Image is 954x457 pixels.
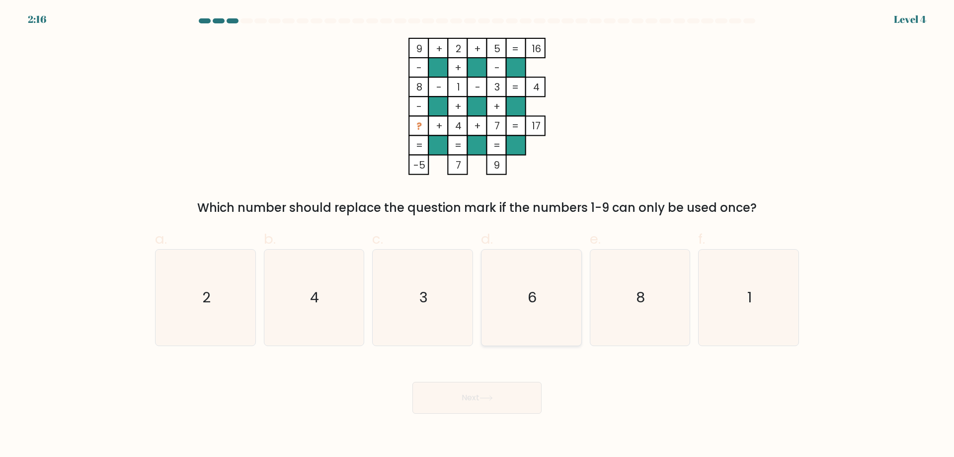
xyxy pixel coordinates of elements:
[155,229,167,249] span: a.
[698,229,705,249] span: f.
[372,229,383,249] span: c.
[475,80,480,94] tspan: -
[456,158,461,172] tspan: 7
[474,42,481,56] tspan: +
[747,287,752,307] text: 1
[494,61,500,75] tspan: -
[512,42,519,56] tspan: =
[455,99,462,113] tspan: +
[436,119,443,133] tspan: +
[532,119,541,133] tspan: 17
[413,158,425,172] tspan: -5
[481,229,493,249] span: d.
[493,99,500,113] tspan: +
[436,42,443,56] tspan: +
[894,12,926,27] div: Level 4
[494,158,500,172] tspan: 9
[311,287,319,307] text: 4
[436,80,442,94] tspan: -
[412,382,542,414] button: Next
[202,287,211,307] text: 2
[590,229,601,249] span: e.
[416,42,422,56] tspan: 9
[528,287,537,307] text: 6
[264,229,276,249] span: b.
[455,61,462,75] tspan: +
[416,99,422,113] tspan: -
[416,80,422,94] tspan: 8
[474,119,481,133] tspan: +
[455,119,462,133] tspan: 4
[533,80,540,94] tspan: 4
[512,119,519,133] tspan: =
[457,80,460,94] tspan: 1
[416,61,422,75] tspan: -
[416,119,422,133] tspan: ?
[455,138,462,152] tspan: =
[494,119,500,133] tspan: 7
[494,42,500,56] tspan: 5
[456,42,461,56] tspan: 2
[636,287,645,307] text: 8
[28,12,46,27] div: 2:16
[532,42,541,56] tspan: 16
[512,80,519,94] tspan: =
[416,138,423,152] tspan: =
[493,138,500,152] tspan: =
[419,287,428,307] text: 3
[494,80,500,94] tspan: 3
[161,199,793,217] div: Which number should replace the question mark if the numbers 1-9 can only be used once?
